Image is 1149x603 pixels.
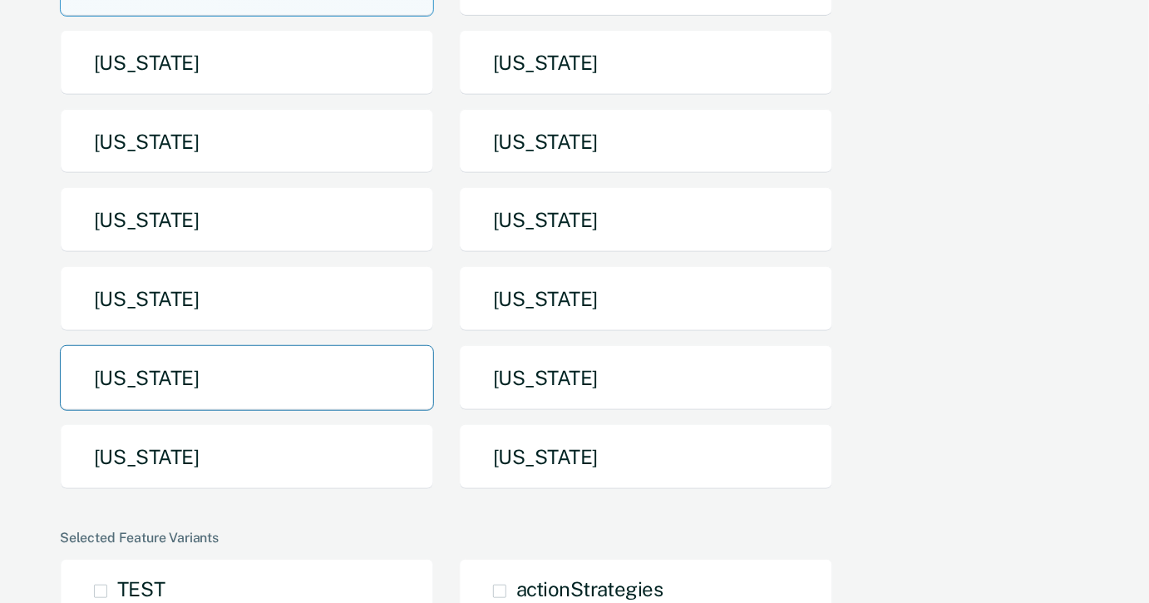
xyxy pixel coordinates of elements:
button: [US_STATE] [459,30,833,96]
button: [US_STATE] [60,30,434,96]
button: [US_STATE] [60,424,434,490]
span: actionStrategies [516,577,663,601]
button: [US_STATE] [459,109,833,175]
button: [US_STATE] [459,424,833,490]
div: Selected Feature Variants [60,530,1082,546]
button: [US_STATE] [459,345,833,411]
button: [US_STATE] [60,109,434,175]
button: [US_STATE] [60,187,434,253]
button: [US_STATE] [60,266,434,332]
button: [US_STATE] [60,345,434,411]
span: TEST [117,577,165,601]
button: [US_STATE] [459,187,833,253]
button: [US_STATE] [459,266,833,332]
